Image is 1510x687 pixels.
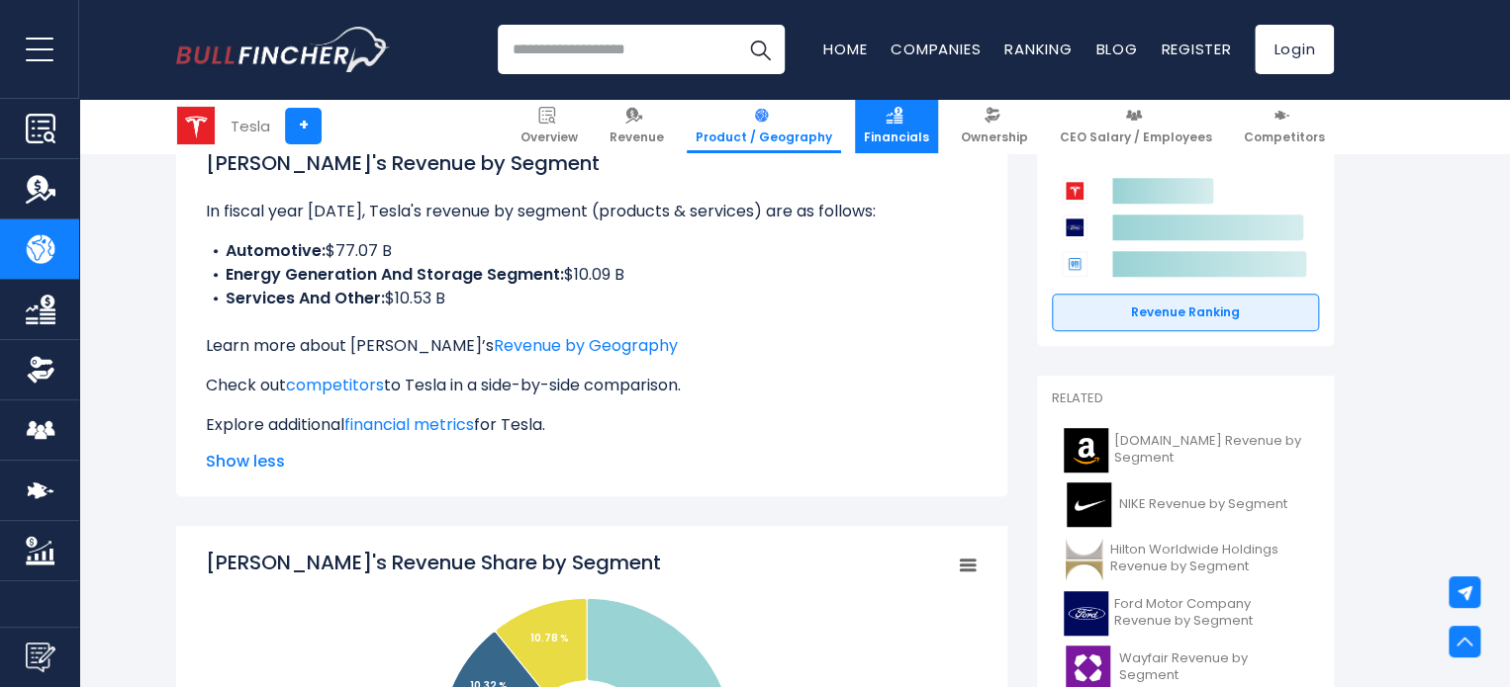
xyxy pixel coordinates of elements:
[1064,428,1108,472] img: AMZN logo
[177,107,215,144] img: TSLA logo
[344,413,474,436] a: financial metrics
[864,129,929,145] span: Financials
[1051,99,1221,153] a: CEO Salary / Employees
[823,39,867,59] a: Home
[26,355,55,385] img: Ownership
[952,99,1037,153] a: Ownership
[1064,482,1113,527] img: NKE logo
[1004,39,1072,59] a: Ranking
[1114,596,1307,630] span: Ford Motor Company Revenue by Segment
[1244,129,1325,145] span: Competitors
[206,200,978,223] p: In fiscal year [DATE], Tesla's revenue by segment (products & services) are as follows:
[1062,251,1087,277] img: General Motors Company competitors logo
[610,129,664,145] span: Revenue
[206,413,978,437] p: Explore additional for Tesla.
[961,129,1028,145] span: Ownership
[1052,477,1319,532] a: NIKE Revenue by Segment
[530,631,569,645] tspan: 10.78 %
[1062,215,1087,240] img: Ford Motor Company competitors logo
[206,239,978,263] li: $77.07 B
[891,39,981,59] a: Companies
[1064,537,1104,581] img: HLT logo
[1110,542,1307,575] span: Hilton Worldwide Holdings Revenue by Segment
[226,263,564,286] b: Energy Generation And Storage Segment:
[206,148,978,178] h1: [PERSON_NAME]'s Revenue by Segment
[1255,25,1334,74] a: Login
[735,25,785,74] button: Search
[206,287,978,310] li: $10.53 B
[206,334,978,358] p: Learn more about [PERSON_NAME]’s
[1052,586,1319,641] a: Ford Motor Company Revenue by Segment
[855,99,938,153] a: Financials
[1235,99,1334,153] a: Competitors
[1161,39,1231,59] a: Register
[1119,496,1287,513] span: NIKE Revenue by Segment
[601,99,673,153] a: Revenue
[206,374,978,397] p: Check out to Tesla in a side-by-side comparison.
[1052,423,1319,477] a: [DOMAIN_NAME] Revenue by Segment
[1052,390,1319,407] p: Related
[1060,129,1212,145] span: CEO Salary / Employees
[231,115,270,137] div: Tesla
[1064,591,1108,636] img: F logo
[226,287,385,309] b: Services And Other:
[226,239,326,262] b: Automotive:
[206,549,661,576] tspan: [PERSON_NAME]'s Revenue Share by Segment
[512,99,587,153] a: Overview
[285,108,322,144] a: +
[206,263,978,287] li: $10.09 B
[1114,433,1307,467] span: [DOMAIN_NAME] Revenue by Segment
[1095,39,1137,59] a: Blog
[1062,178,1087,204] img: Tesla competitors logo
[286,374,384,396] a: competitors
[520,129,578,145] span: Overview
[1052,532,1319,586] a: Hilton Worldwide Holdings Revenue by Segment
[494,334,678,357] a: Revenue by Geography
[176,27,390,72] img: Bullfincher logo
[1118,650,1307,684] span: Wayfair Revenue by Segment
[1052,294,1319,331] a: Revenue Ranking
[696,129,832,145] span: Product / Geography
[687,99,841,153] a: Product / Geography
[176,27,389,72] a: Go to homepage
[206,450,978,473] span: Show less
